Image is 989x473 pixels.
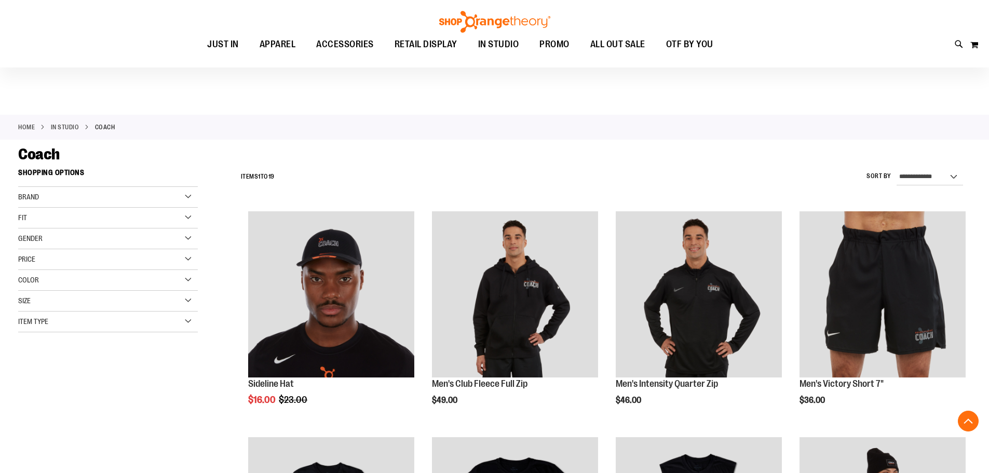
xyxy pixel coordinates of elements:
a: OTF Mens Coach FA23 Intensity Quarter Zip - Black primary image [616,211,782,379]
span: 19 [268,173,275,180]
span: RETAIL DISPLAY [395,33,457,56]
img: OTF Mens Coach FA23 Intensity Quarter Zip - Black primary image [616,211,782,377]
span: $36.00 [800,396,827,405]
button: Back To Top [958,411,979,431]
a: Home [18,123,35,132]
span: Price [18,255,35,263]
a: IN STUDIO [51,123,79,132]
label: Sort By [866,172,891,181]
span: $23.00 [279,395,309,405]
span: $46.00 [616,396,643,405]
span: Coach [18,145,60,163]
img: OTF Mens Coach FA23 Club Fleece Full Zip - Black primary image [432,211,598,377]
a: Men's Intensity Quarter Zip [616,379,718,389]
a: Sideline Hat [248,379,294,389]
span: ACCESSORIES [316,33,374,56]
a: OTF Mens Coach FA23 Club Fleece Full Zip - Black primary image [432,211,598,379]
div: product [243,206,419,431]
a: OTF Mens Coach FA23 Victory Short - Black primary image [800,211,966,379]
span: Size [18,296,31,305]
img: Sideline Hat primary image [248,211,414,377]
span: Fit [18,213,27,222]
span: OTF BY YOU [666,33,713,56]
div: product [794,206,971,431]
strong: Coach [95,123,115,132]
h2: Items to [241,169,275,185]
span: Item Type [18,317,48,326]
strong: Shopping Options [18,164,198,187]
span: ALL OUT SALE [590,33,645,56]
img: Shop Orangetheory [438,11,552,33]
span: PROMO [539,33,570,56]
span: $49.00 [432,396,459,405]
a: Men's Victory Short 7" [800,379,884,389]
span: Color [18,276,39,284]
div: product [427,206,603,431]
span: Brand [18,193,39,201]
a: Men's Club Fleece Full Zip [432,379,527,389]
span: 1 [258,173,261,180]
span: IN STUDIO [478,33,519,56]
span: Gender [18,234,43,242]
span: $16.00 [248,395,277,405]
img: OTF Mens Coach FA23 Victory Short - Black primary image [800,211,966,377]
a: Sideline Hat primary image [248,211,414,379]
span: APPAREL [260,33,296,56]
div: product [611,206,787,431]
span: JUST IN [207,33,239,56]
